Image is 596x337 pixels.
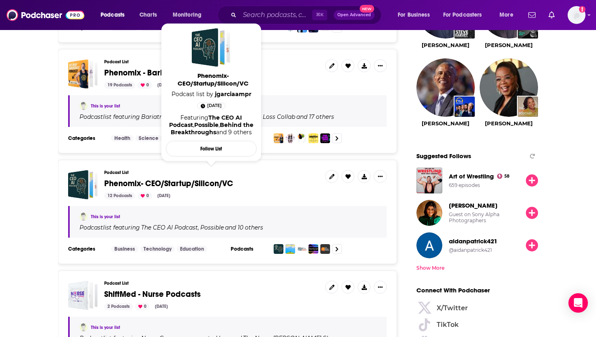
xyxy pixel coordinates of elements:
span: aidanpatrick421 [449,237,497,245]
div: 19 Podcasts [104,82,135,89]
input: Search podcasts, credits, & more... [240,9,312,21]
img: aidanpatrick421 [416,232,442,258]
span: [PERSON_NAME] [449,202,497,209]
a: Health [111,135,133,142]
span: Charts [139,9,157,21]
span: More [500,9,513,21]
div: 2 Podcasts [104,303,133,310]
div: Podcast list featuring [79,113,377,120]
a: Charts [134,9,162,21]
span: X/Twitter [437,305,468,311]
span: Phenomix- CEO/Startup/Silicon/VC [167,72,258,87]
p: and 17 others [296,113,334,120]
span: Podcast list by [168,90,255,98]
a: Bariatrics for Busy People: T… [140,114,226,120]
span: ShiftMed - Nurse Podcasts [104,289,201,299]
div: Search podcasts, credits, & more... [225,6,389,24]
div: Guest on Sony Alpha Photographers [449,211,518,223]
button: Follow [526,239,538,251]
div: Open Intercom Messenger [568,293,588,313]
div: 0 [137,82,152,89]
h4: Possible [200,224,224,231]
div: [DATE] [154,82,174,89]
img: Art of Wrestling [416,167,442,193]
a: Oprah Winfrey [485,120,533,127]
img: jgarciaampr [79,213,88,221]
a: Business [111,246,138,252]
a: Possible [199,224,224,231]
a: X/Twitter [416,302,538,315]
a: Jul 2nd, 2025 [197,103,225,109]
div: [DATE] [154,192,174,200]
a: Possible [194,121,219,129]
span: Podcasts [101,9,124,21]
a: Phenomix- CEO/Startup/Silicon/VC [68,170,98,200]
h4: The CEO AI Podcast [141,224,198,231]
div: 659 episodes [449,182,480,188]
img: The CEO AI Podcast [274,244,283,254]
span: TikTok [437,322,459,328]
a: ShiftMed - Nurse Podcasts [104,290,201,299]
div: Podcast list featuring [79,224,377,231]
a: Education [177,246,207,252]
span: New [360,5,374,13]
a: Phenomix - Bariatric/Deep Science [68,59,98,89]
a: TikTok [416,318,538,332]
span: ⌘ K [312,10,327,20]
div: Show More [416,265,444,271]
h4: Bariatrics for Busy People: T… [141,114,226,120]
a: The CEO AI Podcast [140,224,198,231]
span: Monitoring [173,9,202,21]
a: Steve Harvey [422,42,470,48]
img: Behind the Breakthroughs [297,244,307,254]
span: Suggested Follows [416,152,471,160]
h3: Podcast List [104,170,319,175]
img: jgarciaampr [79,102,88,110]
span: For Podcasters [443,9,482,21]
a: Dolphia Nandi [416,200,442,226]
img: Podchaser - Follow, Share and Rate Podcasts [6,7,84,23]
img: The Oprah Podcast [518,97,538,117]
button: open menu [392,9,440,21]
button: Follow [526,174,538,187]
a: Show notifications dropdown [545,8,558,22]
img: Barack Obama [416,58,475,117]
h3: Categories [68,246,105,252]
span: Connect With Podchaser [416,286,490,294]
a: This is your list [91,325,120,330]
img: The Weight Loss Collab [285,133,295,143]
svg: Add a profile image [579,6,585,13]
img: The WeightCare Podcast [309,133,318,143]
a: Science [135,135,162,142]
img: TechSurge: Deep Tech VC Podcast [309,244,318,254]
button: open menu [438,9,494,21]
a: Dolphia Nandi [449,202,497,209]
h3: Podcast List [104,281,319,286]
span: 58 [504,175,509,178]
span: For Business [398,9,430,21]
img: Oprah Winfrey [480,58,538,117]
span: Open Advanced [337,13,371,17]
a: This is your list [91,103,120,109]
div: @aidanpatrick421 [449,247,492,253]
a: Phenomix- CEO/Startup/Silicon/VC [192,28,231,67]
img: User Profile [568,6,585,24]
a: The CEO AI Podcast [169,114,242,129]
a: Phenomix- CEO/Startup/Silicon/VC [104,179,233,188]
span: , [219,121,220,129]
a: Show notifications dropdown [525,8,539,22]
button: Open AdvancedNew [334,10,375,20]
a: 58 [497,174,509,179]
h4: The Weight Loss Collab [228,114,295,120]
p: and 10 others [225,224,263,231]
img: The Plus SideZ: Cracking the Obesity Code [320,133,330,143]
a: Phenomix- CEO/Startup/Silicon/VC [167,72,258,90]
a: Art of Wrestling [449,172,494,180]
